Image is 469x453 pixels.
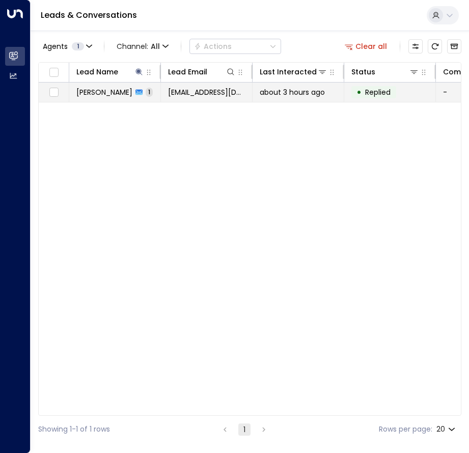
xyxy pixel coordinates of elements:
span: Toggle select all [47,66,60,79]
span: dacdaniels63@hotmail.com [168,87,245,97]
button: Agents1 [38,39,96,54]
div: Lead Name [76,66,118,78]
button: page 1 [238,423,251,436]
button: Archived Leads [447,39,461,54]
div: Actions [194,42,232,51]
div: Lead Email [168,66,207,78]
div: Button group with a nested menu [189,39,281,54]
div: Showing 1-1 of 1 rows [38,424,110,435]
div: • [356,84,362,101]
button: Actions [189,39,281,54]
nav: pagination navigation [218,423,270,436]
span: 1 [72,42,84,50]
div: Last Interacted [260,66,327,78]
div: Status [351,66,419,78]
div: 20 [436,422,457,437]
div: Lead Email [168,66,236,78]
span: David Daniels [76,87,132,97]
span: All [151,42,160,50]
a: Leads & Conversations [41,9,137,21]
span: Refresh [428,39,442,54]
label: Rows per page: [379,424,432,435]
button: Channel:All [113,39,173,54]
button: Clear all [341,39,392,54]
div: Status [351,66,375,78]
span: Replied [365,87,391,97]
span: about 3 hours ago [260,87,325,97]
span: Channel: [113,39,173,54]
span: Agents [43,43,68,50]
span: 1 [146,88,153,96]
button: Customize [408,39,423,54]
div: Last Interacted [260,66,317,78]
span: Toggle select row [47,86,60,99]
div: Lead Name [76,66,144,78]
